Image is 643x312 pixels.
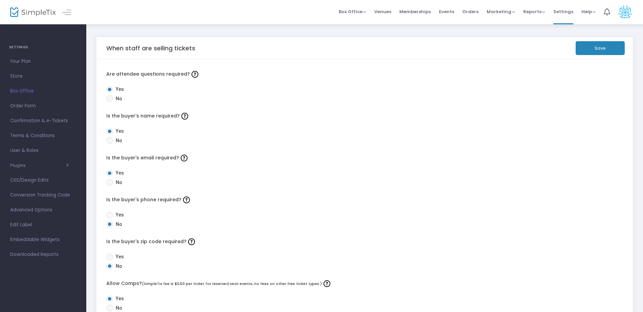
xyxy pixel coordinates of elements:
span: Yes [113,128,124,135]
label: Is the buyer's name required? [106,111,623,121]
span: (SimpleTix fee is $0,50 per ticket for reserved seat events, no fees on other free ticket types.) [142,281,322,286]
button: Save [576,41,625,55]
span: Order Form [10,102,76,110]
label: Is the buyer's zip code required? [106,237,623,247]
img: question-mark [324,280,330,287]
span: No [113,137,122,144]
button: Plugins [10,163,69,168]
span: Terms & Conditions [10,131,76,140]
label: Allow Comps? [106,279,623,289]
span: Settings [553,3,573,20]
img: question-mark [181,113,188,120]
label: Is the buyer's phone required? [106,195,623,205]
span: Your Plan [10,57,76,66]
span: No [113,95,122,102]
h4: SETTINGS [9,41,77,54]
span: Edit Label [10,220,76,229]
label: Are attendee questions required? [106,69,623,79]
span: No [113,179,122,186]
img: question-mark [181,155,187,161]
span: Conversion Tracking Code [10,191,76,200]
span: Reports [523,8,545,15]
span: Yes [113,295,124,302]
span: Confirmation & e-Tickets [10,116,76,125]
span: User & Roles [10,146,76,155]
span: Marketing [487,8,515,15]
span: Store [10,72,76,81]
img: question-mark [183,197,190,203]
span: Advanced Options [10,206,76,214]
img: question-mark [188,238,195,245]
img: question-mark [192,71,198,78]
span: Yes [113,170,124,177]
span: Box Office [10,87,76,96]
h5: When staff are selling tickets [106,45,195,52]
span: Yes [113,253,124,260]
span: Help [581,8,596,15]
span: No [113,221,122,228]
span: No [113,263,122,270]
span: Orders [462,3,479,20]
span: Box Office [339,8,366,15]
span: Yes [113,211,124,218]
span: No [113,305,122,312]
span: Events [439,3,454,20]
span: Venues [374,3,391,20]
span: Yes [113,86,124,93]
span: Embeddable Widgets [10,235,76,244]
span: Memberships [399,3,431,20]
span: CSS/Design Edits [10,176,76,185]
span: Downloaded Reports [10,250,76,259]
label: Is the buyer's email required? [106,153,623,163]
